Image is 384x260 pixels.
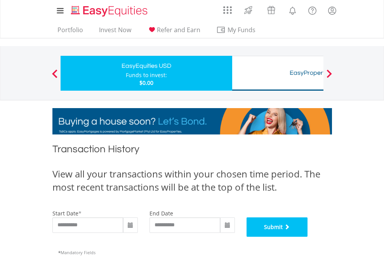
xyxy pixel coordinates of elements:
[126,71,167,79] div: Funds to invest:
[68,2,151,17] a: Home page
[216,25,267,35] span: My Funds
[52,108,332,134] img: EasyMortage Promotion Banner
[302,2,322,17] a: FAQ's and Support
[139,79,153,86] span: $0.00
[54,26,86,38] a: Portfolio
[247,217,308,237] button: Submit
[218,2,237,14] a: AppsGrid
[157,26,200,34] span: Refer and Earn
[52,142,332,160] h1: Transaction History
[52,210,78,217] label: start date
[144,26,203,38] a: Refer and Earn
[242,4,255,16] img: thrive-v2.svg
[70,5,151,17] img: EasyEquities_Logo.png
[321,73,337,81] button: Next
[322,2,342,19] a: My Profile
[223,6,232,14] img: grid-menu-icon.svg
[96,26,134,38] a: Invest Now
[52,167,332,194] div: View all your transactions within your chosen time period. The most recent transactions will be a...
[47,73,63,81] button: Previous
[283,2,302,17] a: Notifications
[265,4,278,16] img: vouchers-v2.svg
[149,210,173,217] label: end date
[260,2,283,16] a: Vouchers
[65,60,228,71] div: EasyEquities USD
[58,250,96,255] span: Mandatory Fields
